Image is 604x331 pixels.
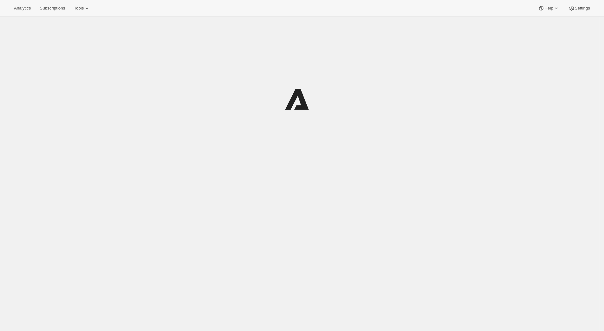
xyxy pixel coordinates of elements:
[544,6,553,11] span: Help
[575,6,590,11] span: Settings
[40,6,65,11] span: Subscriptions
[36,4,69,13] button: Subscriptions
[14,6,31,11] span: Analytics
[10,4,35,13] button: Analytics
[565,4,594,13] button: Settings
[534,4,563,13] button: Help
[74,6,84,11] span: Tools
[70,4,94,13] button: Tools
